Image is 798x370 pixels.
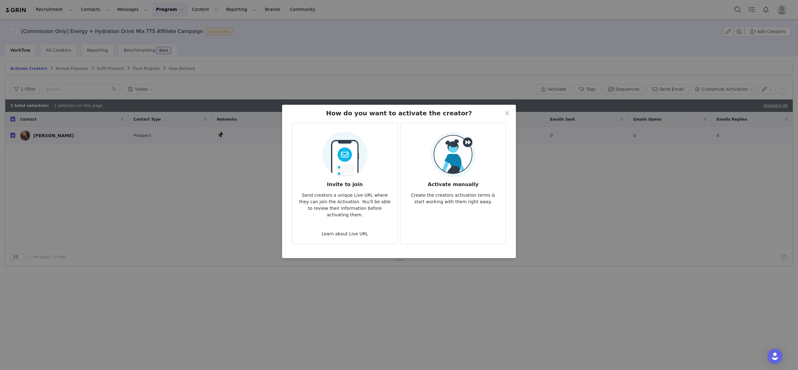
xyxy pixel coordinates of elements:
p: Send creators a unique Live URL where they can join the Activation. You'll be able to review thei... [297,188,392,218]
a: Learn about Live URL [322,231,368,236]
h2: How do you want to activate the creator? [326,108,472,118]
img: Manual [430,132,476,177]
i: icon: close [505,111,510,116]
button: Close [498,105,516,122]
h3: Invite to join [297,177,392,188]
img: Send Email [322,128,368,177]
div: Open Intercom Messenger [767,349,782,364]
p: Create the creators activation terms & start working with them right away. [406,188,501,205]
h3: Activate manually [406,177,501,188]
